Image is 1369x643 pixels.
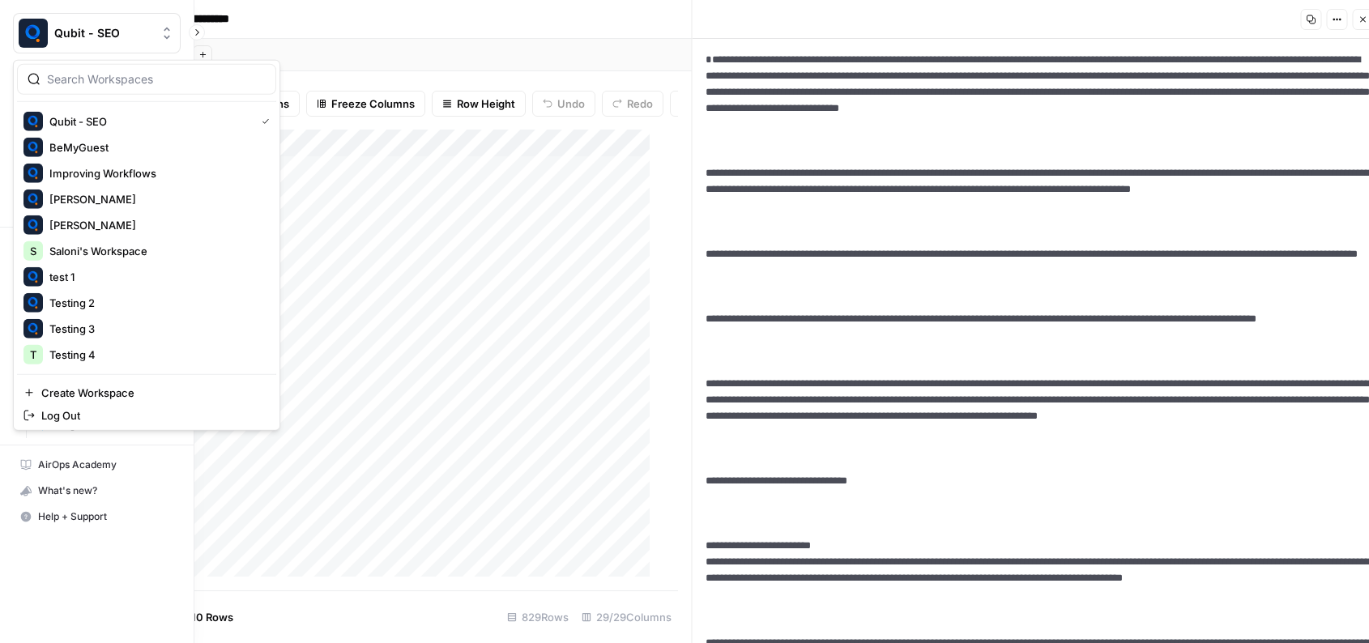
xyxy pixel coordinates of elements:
img: Sal Logo [23,215,43,235]
img: Improving Workflows Logo [23,164,43,183]
span: Testing 2 [49,295,263,311]
img: Qubit - SEO Logo [23,112,43,131]
span: Freeze Columns [331,96,415,112]
span: Row Height [457,96,515,112]
button: Undo [532,91,595,117]
span: Saloni's Workspace [49,243,263,259]
span: AirOps Academy [38,458,173,472]
input: Search Workspaces [47,71,266,87]
button: What's new? [13,478,181,504]
span: Add 10 Rows [168,609,233,625]
a: AirOps Academy [13,452,181,478]
a: Create Workspace [17,381,276,404]
img: test 1 Logo [23,267,43,287]
div: Workspace: Qubit - SEO [13,60,280,431]
span: Redo [627,96,653,112]
button: Row Height [432,91,526,117]
span: Testing 4 [49,347,263,363]
img: BeMyGuest Logo [23,138,43,157]
button: Redo [602,91,663,117]
span: S [30,243,36,259]
div: 829 Rows [501,604,575,630]
div: What's new? [14,479,180,503]
span: Help + Support [38,509,173,524]
span: [PERSON_NAME] [49,191,263,207]
span: Testing 3 [49,321,263,337]
span: [PERSON_NAME] [49,217,263,233]
span: T [30,347,36,363]
button: Freeze Columns [306,91,425,117]
span: Qubit - SEO [54,25,152,41]
span: Create Workspace [41,385,263,401]
span: Log Out [41,407,263,424]
a: Log Out [17,404,276,427]
span: Undo [557,96,585,112]
span: Qubit - SEO [49,113,249,130]
button: Workspace: Qubit - SEO [13,13,181,53]
img: Qubit - SEO Logo [19,19,48,48]
span: test 1 [49,269,263,285]
div: 29/29 Columns [575,604,678,630]
span: BeMyGuest [49,139,263,155]
img: Sal Logo [23,189,43,209]
img: Testing 3 Logo [23,319,43,339]
span: Improving Workflows [49,165,263,181]
button: Help + Support [13,504,181,530]
img: Testing 2 Logo [23,293,43,313]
